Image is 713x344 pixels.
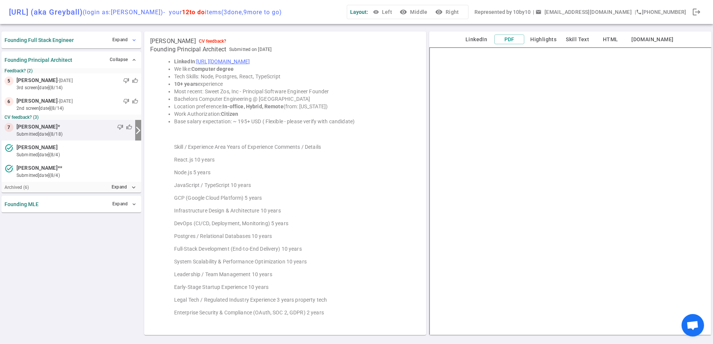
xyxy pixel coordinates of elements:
[134,126,143,135] i: arrow_forward_ios
[682,314,704,337] a: Open chat
[535,9,541,15] span: email
[83,9,163,16] span: (login as: [PERSON_NAME] )
[350,51,370,57] a: LinkedIn
[150,37,196,45] span: [PERSON_NAME]
[174,58,412,65] li: :
[174,81,198,87] strong: 10+ years
[196,58,250,64] a: [URL][DOMAIN_NAME]
[534,5,635,19] button: Open a message box
[174,309,397,316] blockquote: Enterprise Security & Compliance (OAuth, SOC 2, GDPR) 2 years
[199,39,226,44] div: CV feedback?
[16,131,132,138] small: submitted [DATE] (8/18)
[4,76,13,85] div: 5
[4,123,13,132] div: 7
[126,124,132,130] span: thumb_up
[16,172,138,179] small: submitted [DATE] (8/4)
[398,5,430,19] button: visibilityMiddle
[174,271,397,278] blockquote: Leadership / Team Management 10 years
[174,232,397,240] blockquote: Postgres / Relational Databases 10 years
[4,144,13,153] i: task_alt
[174,296,397,304] blockquote: Legal Tech / Regulated Industry Experience 3 years property tech
[174,80,412,88] li: experience
[131,201,137,207] span: expand_more
[435,8,443,16] i: visibility
[58,98,73,105] small: - [DATE]
[595,35,625,44] button: HTML
[174,181,397,189] blockquote: JavaScript / TypeScript 10 years
[16,97,58,105] span: [PERSON_NAME]
[350,9,368,15] span: Layout:
[132,98,138,104] span: thumb_up
[16,76,58,84] span: [PERSON_NAME]
[110,34,138,45] button: Expand
[9,7,282,16] div: [URL] (aka Greyball)
[110,199,138,209] button: Expand
[150,46,226,53] span: Founding Principal Architect
[123,78,129,84] span: thumb_down
[320,51,348,57] a: Crunchbase
[174,283,397,291] blockquote: Early-Stage Startup Experience 10 years
[117,124,123,130] span: thumb_down
[4,57,72,63] strong: Founding Principal Architect
[132,78,138,84] span: thumb_up
[174,245,397,253] blockquote: Full-Stack Development (End-to-End Delivery) 10 years
[174,103,412,110] li: Location preference: (from: [US_STATE])
[4,68,138,73] small: Feedback? (2)
[174,258,397,265] blockquote: System Scalability & Performance Optimization 10 years
[628,35,676,44] button: [DOMAIN_NAME]
[174,194,397,202] blockquote: GCP (Google Cloud Platform) 5 years
[174,118,412,125] li: Base salary expectation: ~ 195+ USD ( Flexible - please verify with candidate)
[692,7,701,16] span: logout
[4,185,29,190] small: Archived ( 6 )
[131,57,137,63] span: expand_less
[636,9,642,15] i: phone
[221,111,238,117] strong: Citizen
[562,35,592,44] button: Skill Text
[527,35,559,44] button: Highlights
[174,156,397,163] blockquote: React.js 10 years
[174,169,397,176] blockquote: Node.js 5 years
[174,220,397,227] blockquote: DevOps (CI/CD, Deployment, Monitoring) 5 years
[163,9,282,16] span: - your items ( 3 done, 9 more to go)
[373,9,379,15] span: visibility
[16,144,58,151] span: [PERSON_NAME]
[4,37,74,43] strong: Founding Full Stack Engineer
[174,73,412,80] li: Tech Skills: Node, Postgres, React, TypeScript
[174,110,412,118] li: Work Authorization:
[182,9,205,16] span: 12 to do
[371,5,395,19] button: Left
[174,95,412,103] li: Bachelors Computer Engineering @ [GEOGRAPHIC_DATA]
[174,88,412,95] li: Most recent: Sweet Zos, Inc - Principal Software Engineer Founder
[174,143,397,151] blockquote: Skill / Experience Area Years of Experience Comments / Details
[174,58,195,64] strong: LinkedIn
[16,105,138,112] small: 2nd Screen [DATE] (8/14)
[4,115,138,120] small: CV feedback? (3)
[58,77,73,84] small: - [DATE]
[474,5,686,19] div: Represented by 10by10 | | [PHONE_NUMBER]
[689,4,704,19] div: Done
[110,182,138,193] button: Expandexpand_more
[198,51,207,57] strong: IBM
[429,47,712,335] iframe: candidate_document_preview__iframe
[108,54,138,65] button: Collapse
[4,97,13,106] div: 6
[16,164,58,172] span: [PERSON_NAME]
[174,207,397,214] blockquote: Infrastructure Design & Architecture 10 years
[16,123,58,131] span: [PERSON_NAME]
[123,98,129,104] span: thumb_down
[131,37,137,43] span: expand_more
[400,8,407,16] i: visibility
[4,201,39,207] strong: Founding MLE
[222,103,283,109] strong: In-office, Hybrid, Remote
[494,34,524,45] button: PDF
[16,151,138,158] small: submitted [DATE] (8/4)
[434,5,462,19] button: visibilityRight
[191,66,234,72] strong: Computer degree
[461,35,491,44] button: LinkedIn
[4,164,13,173] i: task_alt
[229,46,271,53] span: Submitted on [DATE]
[130,184,137,191] i: expand_more
[174,65,412,73] li: We like:
[16,84,138,91] small: 3rd Screen [DATE] (8/14)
